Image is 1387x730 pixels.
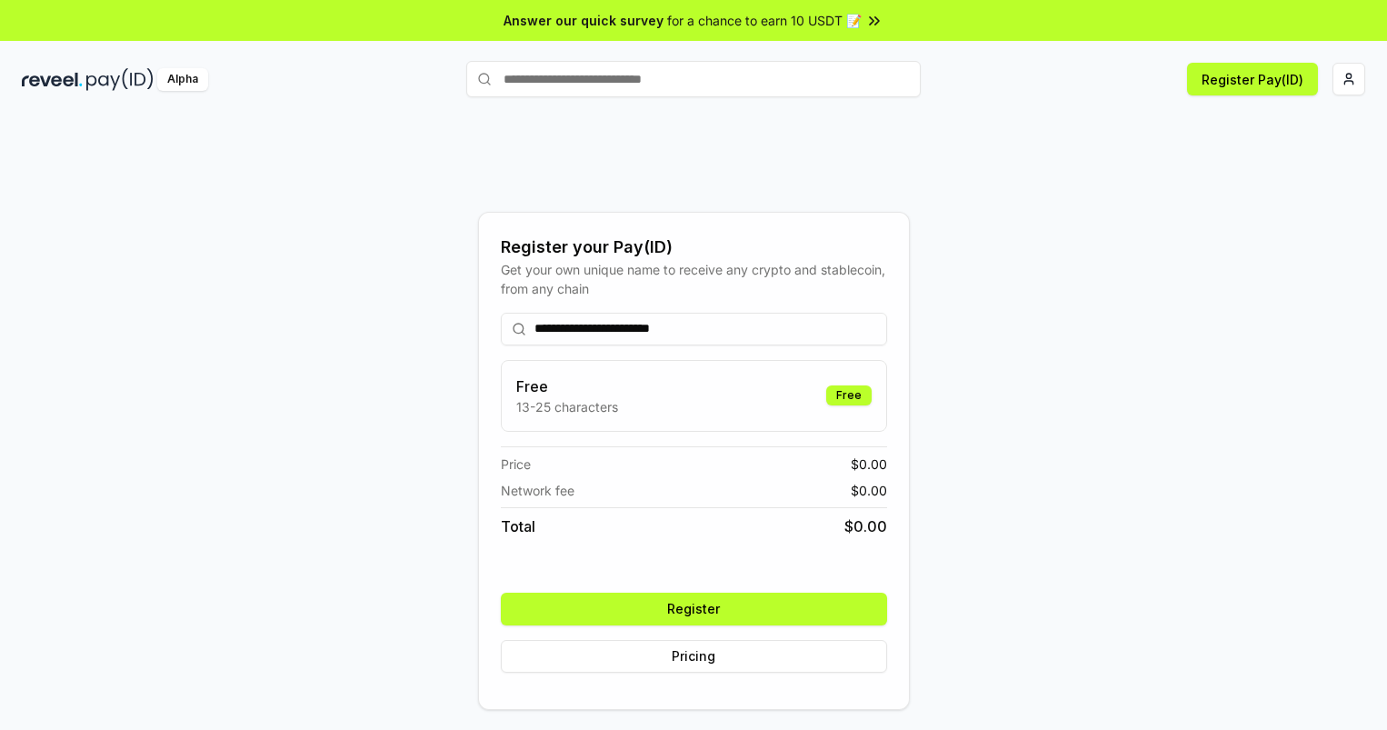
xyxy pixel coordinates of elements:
[501,640,887,673] button: Pricing
[501,260,887,298] div: Get your own unique name to receive any crypto and stablecoin, from any chain
[516,375,618,397] h3: Free
[501,235,887,260] div: Register your Pay(ID)
[22,68,83,91] img: reveel_dark
[501,593,887,625] button: Register
[516,397,618,416] p: 13-25 characters
[501,455,531,474] span: Price
[667,11,862,30] span: for a chance to earn 10 USDT 📝
[501,481,574,500] span: Network fee
[86,68,154,91] img: pay_id
[844,515,887,537] span: $ 0.00
[1187,63,1318,95] button: Register Pay(ID)
[157,68,208,91] div: Alpha
[851,455,887,474] span: $ 0.00
[826,385,872,405] div: Free
[851,481,887,500] span: $ 0.00
[501,515,535,537] span: Total
[504,11,664,30] span: Answer our quick survey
